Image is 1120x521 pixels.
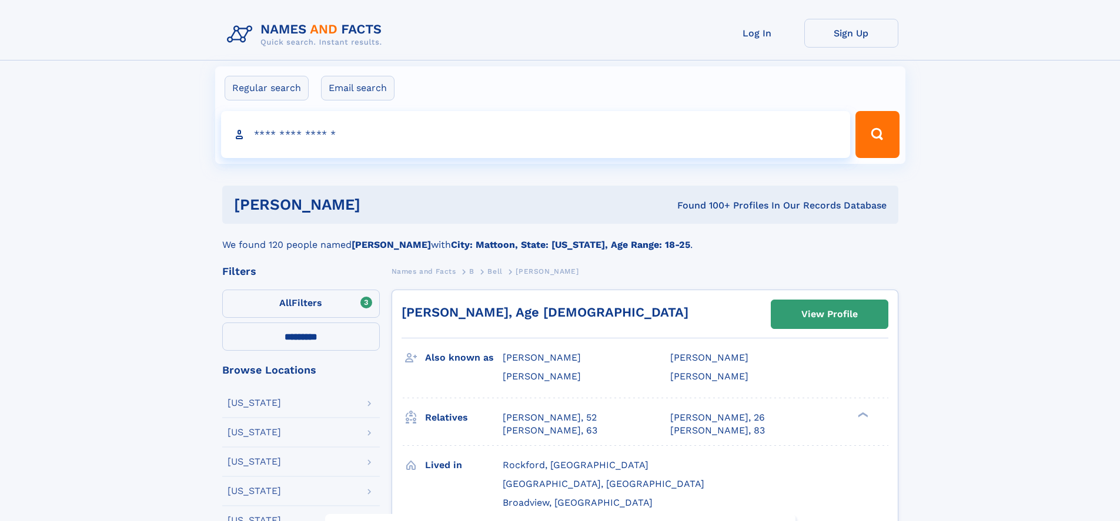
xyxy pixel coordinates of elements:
[228,486,281,496] div: [US_STATE]
[402,305,688,320] a: [PERSON_NAME], Age [DEMOGRAPHIC_DATA]
[222,19,392,51] img: Logo Names and Facts
[222,224,898,252] div: We found 120 people named with .
[670,352,748,363] span: [PERSON_NAME]
[503,497,653,508] span: Broadview, [GEOGRAPHIC_DATA]
[392,264,456,278] a: Names and Facts
[451,239,690,250] b: City: Mattoon, State: [US_STATE], Age Range: 18-25
[221,111,851,158] input: search input
[771,300,888,328] a: View Profile
[519,199,887,212] div: Found 100+ Profiles In Our Records Database
[487,264,502,278] a: Bell
[321,76,394,100] label: Email search
[469,267,474,275] span: B
[222,290,380,318] label: Filters
[516,267,579,275] span: [PERSON_NAME]
[222,266,380,277] div: Filters
[855,411,869,418] div: ❯
[228,457,281,466] div: [US_STATE]
[670,424,765,437] a: [PERSON_NAME], 83
[234,197,519,212] h1: [PERSON_NAME]
[804,19,898,48] a: Sign Up
[503,459,648,470] span: Rockford, [GEOGRAPHIC_DATA]
[228,398,281,408] div: [US_STATE]
[352,239,431,250] b: [PERSON_NAME]
[503,352,581,363] span: [PERSON_NAME]
[279,297,292,308] span: All
[503,478,704,489] span: [GEOGRAPHIC_DATA], [GEOGRAPHIC_DATA]
[503,371,581,382] span: [PERSON_NAME]
[503,411,597,424] a: [PERSON_NAME], 52
[425,348,503,368] h3: Also known as
[710,19,804,48] a: Log In
[425,455,503,475] h3: Lived in
[670,411,765,424] a: [PERSON_NAME], 26
[503,424,597,437] a: [PERSON_NAME], 63
[670,371,748,382] span: [PERSON_NAME]
[855,111,899,158] button: Search Button
[487,267,502,275] span: Bell
[425,408,503,428] h3: Relatives
[222,365,380,375] div: Browse Locations
[801,301,858,328] div: View Profile
[228,428,281,437] div: [US_STATE]
[469,264,474,278] a: B
[225,76,309,100] label: Regular search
